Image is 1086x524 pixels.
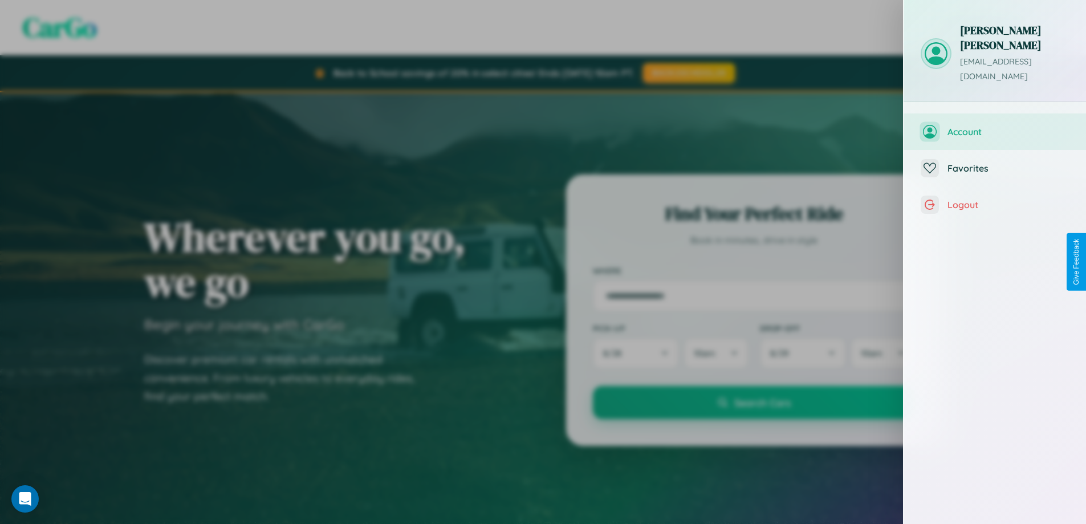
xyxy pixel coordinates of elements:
p: [EMAIL_ADDRESS][DOMAIN_NAME] [960,55,1069,84]
h3: [PERSON_NAME] [PERSON_NAME] [960,23,1069,52]
span: Logout [947,199,1069,210]
button: Account [904,113,1086,150]
span: Account [947,126,1069,137]
div: Open Intercom Messenger [11,485,39,513]
button: Logout [904,186,1086,223]
span: Favorites [947,163,1069,174]
button: Favorites [904,150,1086,186]
div: Give Feedback [1072,239,1080,285]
